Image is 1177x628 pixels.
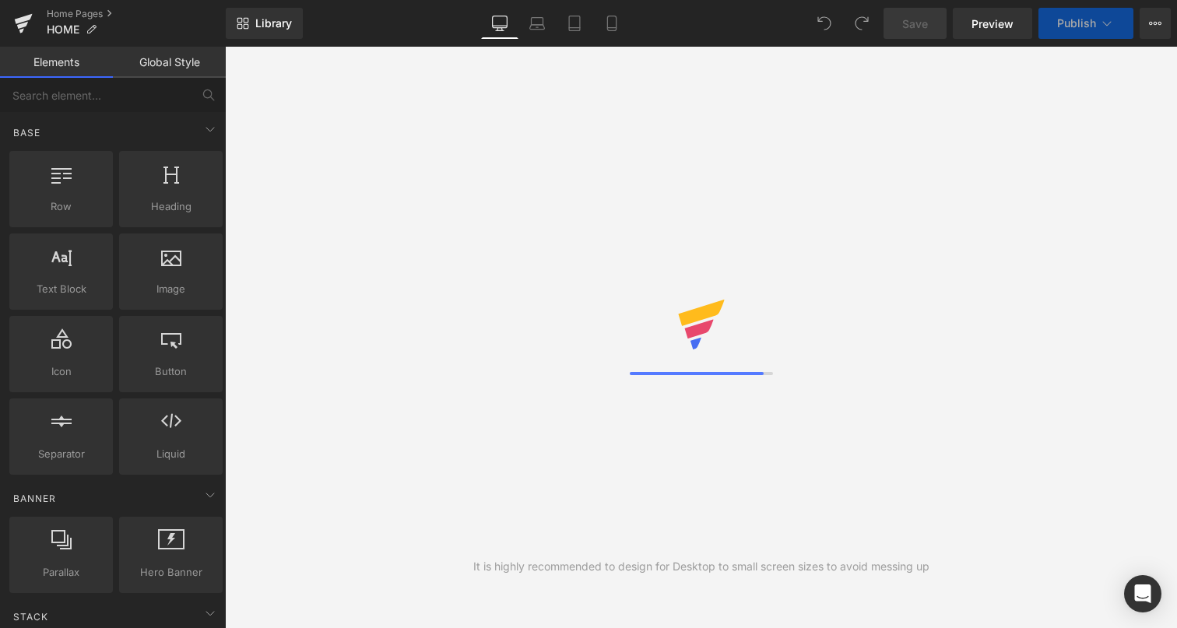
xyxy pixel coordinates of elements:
a: Global Style [113,47,226,78]
div: It is highly recommended to design for Desktop to small screen sizes to avoid messing up [473,558,929,575]
span: Banner [12,491,58,506]
a: Tablet [556,8,593,39]
a: New Library [226,8,303,39]
a: Preview [953,8,1032,39]
span: HOME [47,23,79,36]
span: Base [12,125,42,140]
a: Mobile [593,8,631,39]
a: Laptop [518,8,556,39]
span: Library [255,16,292,30]
span: Preview [971,16,1014,32]
span: Heading [124,198,218,215]
button: Undo [809,8,840,39]
span: Button [124,363,218,380]
span: Hero Banner [124,564,218,581]
button: Publish [1038,8,1133,39]
span: Save [902,16,928,32]
button: More [1140,8,1171,39]
span: Liquid [124,446,218,462]
span: Image [124,281,218,297]
span: Icon [14,363,108,380]
span: Publish [1057,17,1096,30]
span: Separator [14,446,108,462]
div: Open Intercom Messenger [1124,575,1161,612]
span: Row [14,198,108,215]
a: Home Pages [47,8,226,20]
span: Stack [12,609,50,624]
button: Redo [846,8,877,39]
a: Desktop [481,8,518,39]
span: Text Block [14,281,108,297]
span: Parallax [14,564,108,581]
